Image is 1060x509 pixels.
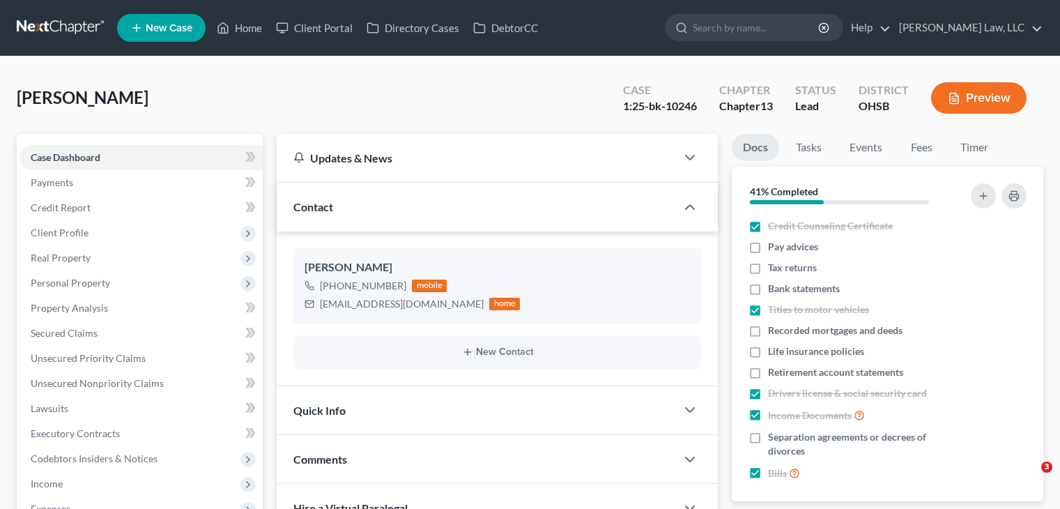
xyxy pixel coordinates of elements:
a: Payments [20,170,263,195]
div: Updates & News [293,151,659,165]
span: Income Documents [768,409,852,423]
div: OHSB [859,98,909,114]
a: Timer [949,134,999,161]
span: Case Dashboard [31,151,100,163]
div: Status [795,82,836,98]
span: Titles to motor vehicles [768,303,869,317]
span: Contact [293,200,333,213]
span: Life insurance policies [768,344,864,358]
span: Unsecured Nonpriority Claims [31,377,164,389]
a: Lawsuits [20,396,263,421]
div: [EMAIL_ADDRESS][DOMAIN_NAME] [320,297,484,311]
span: Credit Report [31,202,91,213]
a: DebtorCC [466,15,545,40]
div: Lead [795,98,836,114]
a: Help [844,15,891,40]
span: Credit Counseling Certificate [768,219,893,233]
input: Search by name... [693,15,820,40]
a: Executory Contracts [20,421,263,446]
a: Docs [732,134,779,161]
button: New Contact [305,347,690,358]
a: Property Analysis [20,296,263,321]
a: Credit Report [20,195,263,220]
span: Pay advices [768,240,818,254]
span: 13 [760,99,773,112]
a: Events [838,134,893,161]
span: Bills [768,466,787,480]
a: Fees [899,134,944,161]
span: Executory Contracts [31,427,120,439]
div: home [489,298,520,310]
a: [PERSON_NAME] Law, LLC [892,15,1043,40]
div: 1:25-bk-10246 [623,98,697,114]
span: Lawsuits [31,402,68,414]
span: Drivers license & social security card [768,386,927,400]
a: Case Dashboard [20,145,263,170]
a: Unsecured Nonpriority Claims [20,371,263,396]
span: Unsecured Priority Claims [31,352,146,364]
span: Recorded mortgages and deeds [768,324,902,337]
span: Bank statements [768,282,840,296]
iframe: Intercom live chat [1013,462,1046,495]
span: Quick Info [293,404,346,417]
span: New Case [146,23,192,33]
div: Chapter [719,98,773,114]
span: Client Profile [31,227,89,238]
a: Directory Cases [360,15,466,40]
span: Retirement account statements [768,365,903,379]
div: Case [623,82,697,98]
div: [PHONE_NUMBER] [320,279,406,293]
div: District [859,82,909,98]
a: Secured Claims [20,321,263,346]
span: Property Analysis [31,302,108,314]
button: Preview [931,82,1027,114]
a: Home [210,15,269,40]
div: mobile [412,280,447,292]
a: Unsecured Priority Claims [20,346,263,371]
span: Payments [31,176,73,188]
div: Chapter [719,82,773,98]
span: Codebtors Insiders & Notices [31,453,158,464]
span: Tax returns [768,261,817,275]
div: [PERSON_NAME] [305,259,690,276]
strong: 41% Completed [750,185,818,197]
span: Secured Claims [31,327,98,339]
span: Separation agreements or decrees of divorces [768,430,953,458]
span: Real Property [31,252,91,264]
a: Tasks [785,134,833,161]
span: [PERSON_NAME] [17,87,148,107]
a: Client Portal [269,15,360,40]
span: Personal Property [31,277,110,289]
span: 3 [1041,462,1052,473]
span: Comments [293,453,347,466]
span: Income [31,478,63,489]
